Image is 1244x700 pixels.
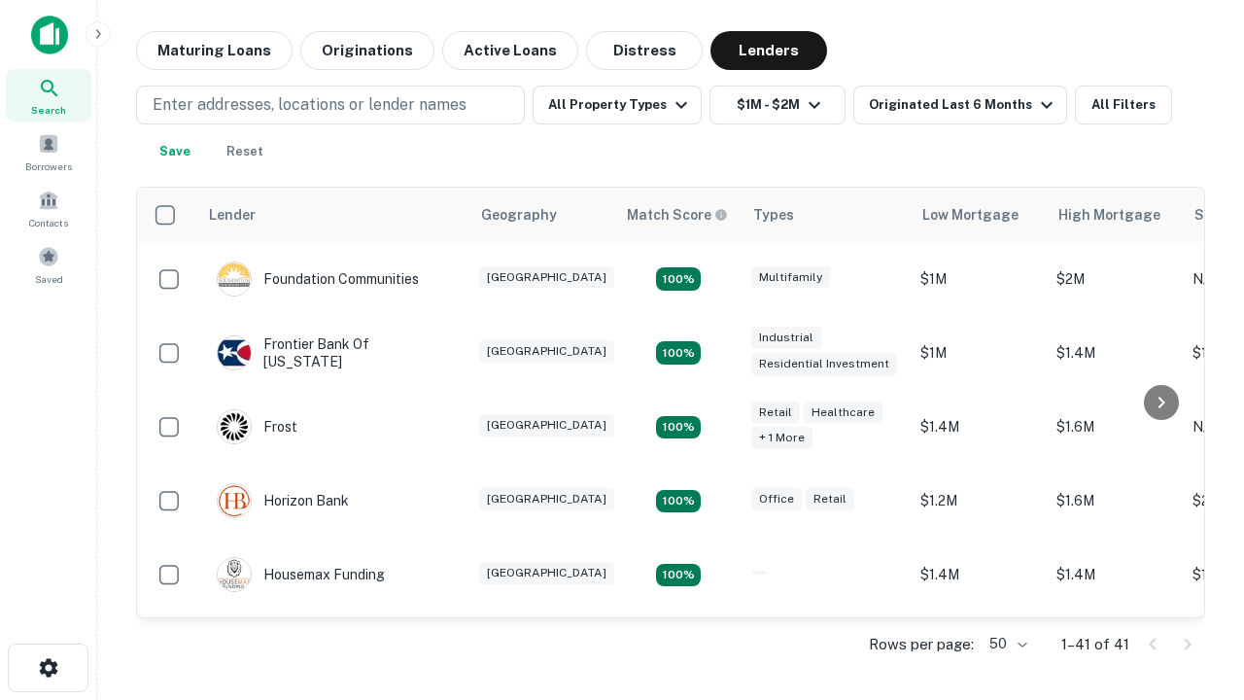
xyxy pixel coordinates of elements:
[1047,538,1183,612] td: $1.4M
[136,86,525,124] button: Enter addresses, locations or lender names
[911,612,1047,685] td: $1.4M
[853,86,1067,124] button: Originated Last 6 Months
[31,102,66,118] span: Search
[1075,86,1172,124] button: All Filters
[656,490,701,513] div: Matching Properties: 4, hasApolloMatch: undefined
[751,427,812,449] div: + 1 more
[656,416,701,439] div: Matching Properties: 4, hasApolloMatch: undefined
[1047,242,1183,316] td: $2M
[218,484,251,517] img: picture
[804,402,882,424] div: Healthcare
[1147,482,1244,576] iframe: Chat Widget
[217,335,450,370] div: Frontier Bank Of [US_STATE]
[742,188,911,242] th: Types
[982,630,1030,658] div: 50
[911,316,1047,390] td: $1M
[25,158,72,174] span: Borrowers
[656,267,701,291] div: Matching Properties: 4, hasApolloMatch: undefined
[911,538,1047,612] td: $1.4M
[751,327,821,349] div: Industrial
[710,31,827,70] button: Lenders
[751,402,800,424] div: Retail
[153,93,466,117] p: Enter addresses, locations or lender names
[6,125,91,178] a: Borrowers
[479,488,614,510] div: [GEOGRAPHIC_DATA]
[35,271,63,287] span: Saved
[586,31,703,70] button: Distress
[217,483,349,518] div: Horizon Bank
[627,204,728,226] div: Capitalize uses an advanced AI algorithm to match your search with the best lender. The match sco...
[656,341,701,365] div: Matching Properties: 4, hasApolloMatch: undefined
[806,488,854,510] div: Retail
[217,262,419,297] div: Foundation Communities
[214,132,276,171] button: Reset
[6,238,91,291] a: Saved
[753,203,794,227] div: Types
[656,564,701,587] div: Matching Properties: 4, hasApolloMatch: undefined
[1047,612,1183,685] td: $1.6M
[479,562,614,584] div: [GEOGRAPHIC_DATA]
[627,204,724,226] h6: Match Score
[911,242,1047,316] td: $1M
[479,414,614,437] div: [GEOGRAPHIC_DATA]
[615,188,742,242] th: Capitalize uses an advanced AI algorithm to match your search with the best lender. The match sco...
[218,558,251,591] img: picture
[469,188,615,242] th: Geography
[911,464,1047,538] td: $1.2M
[6,182,91,234] a: Contacts
[911,188,1047,242] th: Low Mortgage
[197,188,469,242] th: Lender
[218,262,251,296] img: picture
[31,16,68,54] img: capitalize-icon.png
[1047,390,1183,464] td: $1.6M
[479,340,614,363] div: [GEOGRAPHIC_DATA]
[300,31,434,70] button: Originations
[869,633,974,656] p: Rows per page:
[218,336,251,369] img: picture
[751,488,802,510] div: Office
[6,69,91,122] a: Search
[709,86,846,124] button: $1M - $2M
[29,215,68,230] span: Contacts
[751,266,830,289] div: Multifamily
[1047,188,1183,242] th: High Mortgage
[533,86,702,124] button: All Property Types
[217,409,297,444] div: Frost
[1047,464,1183,538] td: $1.6M
[217,557,385,592] div: Housemax Funding
[442,31,578,70] button: Active Loans
[218,410,251,443] img: picture
[479,266,614,289] div: [GEOGRAPHIC_DATA]
[144,132,206,171] button: Save your search to get updates of matches that match your search criteria.
[481,203,557,227] div: Geography
[751,353,897,375] div: Residential Investment
[1061,633,1129,656] p: 1–41 of 41
[136,31,293,70] button: Maturing Loans
[922,203,1019,227] div: Low Mortgage
[911,390,1047,464] td: $1.4M
[1047,316,1183,390] td: $1.4M
[209,203,256,227] div: Lender
[869,93,1058,117] div: Originated Last 6 Months
[1058,203,1160,227] div: High Mortgage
